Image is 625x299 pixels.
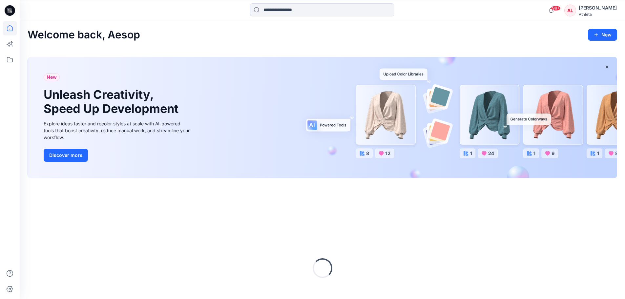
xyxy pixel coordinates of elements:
span: 99+ [551,6,561,11]
div: AL [564,5,576,16]
button: Discover more [44,149,88,162]
div: [PERSON_NAME] [579,4,617,12]
div: Athleta [579,12,617,17]
button: New [588,29,617,41]
a: Discover more [44,149,191,162]
h1: Unleash Creativity, Speed Up Development [44,88,181,116]
span: New [47,73,57,81]
div: Explore ideas faster and recolor styles at scale with AI-powered tools that boost creativity, red... [44,120,191,141]
h2: Welcome back, Aesop [28,29,140,41]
